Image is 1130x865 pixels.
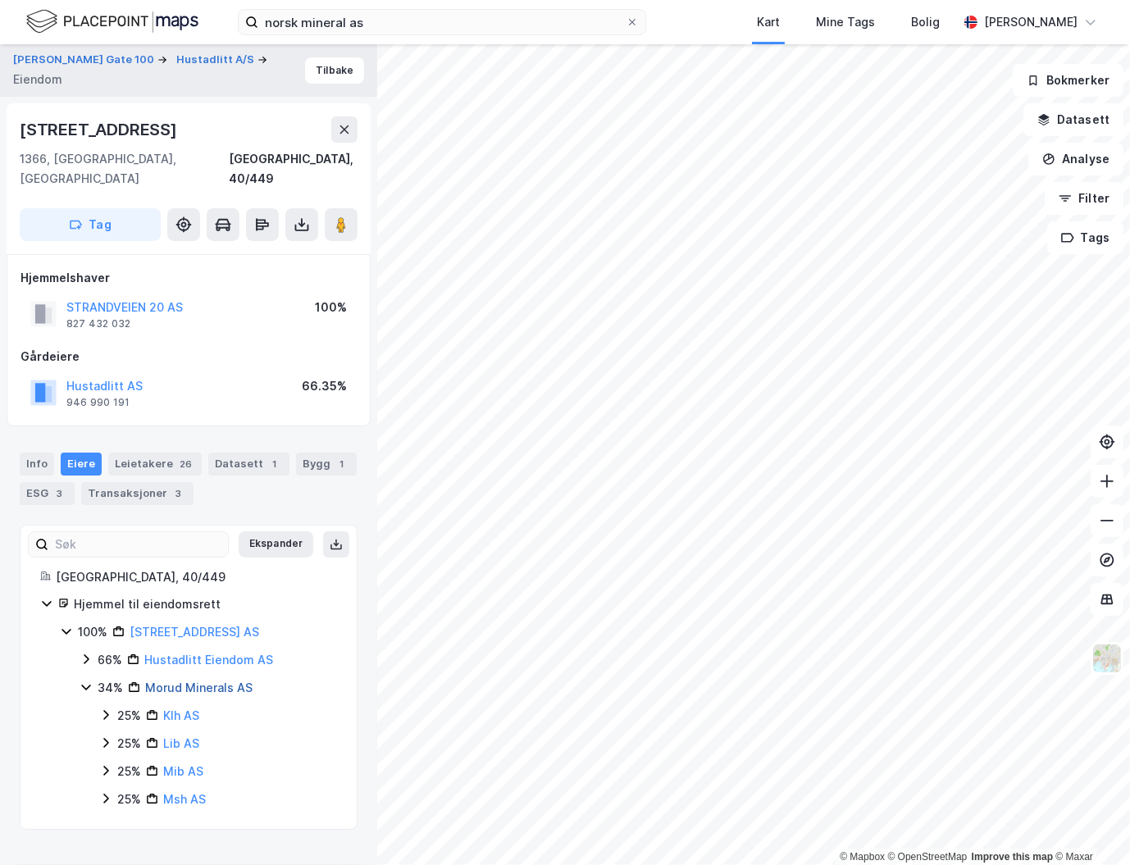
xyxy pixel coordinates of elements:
[267,456,283,472] div: 1
[1048,786,1130,865] iframe: Chat Widget
[1013,64,1123,97] button: Bokmerker
[52,485,68,502] div: 3
[13,52,157,68] button: [PERSON_NAME] Gate 100
[98,678,123,698] div: 34%
[98,650,122,670] div: 66%
[334,456,350,472] div: 1
[117,734,141,753] div: 25%
[239,531,313,558] button: Ekspander
[315,298,347,317] div: 100%
[66,317,130,330] div: 827 432 032
[20,208,161,241] button: Tag
[108,453,202,476] div: Leietakere
[21,268,357,288] div: Hjemmelshaver
[163,708,199,722] a: Klh AS
[302,376,347,396] div: 66.35%
[1091,643,1123,674] img: Z
[1028,143,1123,175] button: Analyse
[117,762,141,781] div: 25%
[1047,221,1123,254] button: Tags
[144,653,273,667] a: Hustadlitt Eiendom AS
[145,681,253,694] a: Morud Minerals AS
[163,764,203,778] a: Mib AS
[48,532,228,557] input: Søk
[757,12,780,32] div: Kart
[229,149,358,189] div: [GEOGRAPHIC_DATA], 40/449
[130,625,259,639] a: [STREET_ADDRESS] AS
[21,347,357,366] div: Gårdeiere
[26,7,198,36] img: logo.f888ab2527a4732fd821a326f86c7f29.svg
[163,736,199,750] a: Lib AS
[20,482,75,505] div: ESG
[56,567,337,587] div: [GEOGRAPHIC_DATA], 40/449
[66,396,130,409] div: 946 990 191
[117,790,141,809] div: 25%
[816,12,875,32] div: Mine Tags
[1045,182,1123,215] button: Filter
[296,453,357,476] div: Bygg
[20,149,229,189] div: 1366, [GEOGRAPHIC_DATA], [GEOGRAPHIC_DATA]
[176,456,195,472] div: 26
[176,52,257,68] button: Hustadlitt A/S
[20,116,180,143] div: [STREET_ADDRESS]
[163,792,206,806] a: Msh AS
[911,12,940,32] div: Bolig
[13,70,62,89] div: Eiendom
[972,851,1053,863] a: Improve this map
[984,12,1078,32] div: [PERSON_NAME]
[117,706,141,726] div: 25%
[78,622,107,642] div: 100%
[61,453,102,476] div: Eiere
[81,482,194,505] div: Transaksjoner
[1023,103,1123,136] button: Datasett
[305,57,364,84] button: Tilbake
[74,594,337,614] div: Hjemmel til eiendomsrett
[171,485,187,502] div: 3
[888,851,968,863] a: OpenStreetMap
[208,453,289,476] div: Datasett
[840,851,885,863] a: Mapbox
[258,10,626,34] input: Søk på adresse, matrikkel, gårdeiere, leietakere eller personer
[20,453,54,476] div: Info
